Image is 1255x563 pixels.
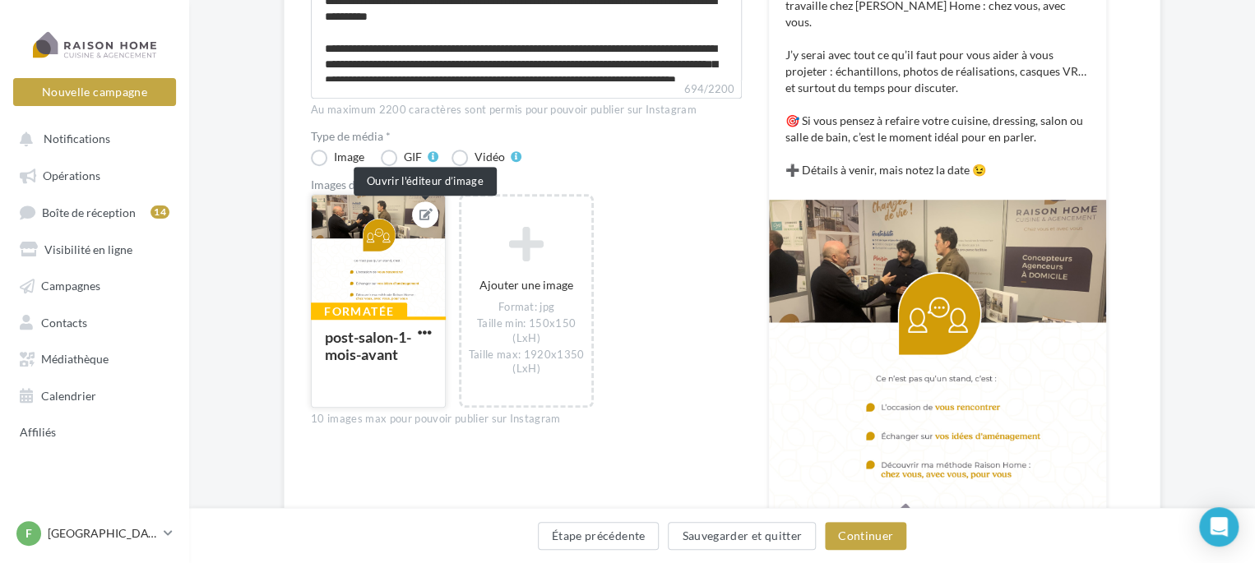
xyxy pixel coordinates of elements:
span: Campagnes [41,279,100,293]
span: Affiliés [20,425,56,439]
div: 14 [151,205,169,219]
span: Notifications [44,132,110,145]
span: Contacts [41,315,87,329]
div: Au maximum 2200 caractères sont permis pour pouvoir publier sur Instagram [311,103,742,118]
button: Notifications [10,123,173,153]
a: Campagnes [10,270,179,299]
button: Sauvegarder et quitter [668,522,816,550]
div: Open Intercom Messenger [1199,507,1239,547]
div: Formatée [311,302,407,321]
a: Visibilité en ligne [10,233,179,263]
div: Ouvrir l'éditeur d’image [354,167,497,196]
span: Visibilité en ligne [44,242,132,256]
label: Type de média * [311,131,742,142]
div: Image [334,151,364,163]
span: Médiathèque [41,352,109,366]
span: Opérations [43,168,100,182]
a: Boîte de réception14 [10,196,179,227]
div: GIF [404,151,422,163]
a: Calendrier [10,380,179,409]
a: Opérations [10,159,179,189]
span: F [25,525,32,542]
a: Affiliés [10,416,179,445]
a: Médiathèque [10,343,179,372]
span: Boîte de réception [42,205,136,219]
button: Étape précédente [538,522,660,550]
div: post-salon-1-mois-avant [325,328,411,363]
div: 10 images max pour pouvoir publier sur Instagram [311,412,742,427]
span: Calendrier [41,388,96,402]
p: [GEOGRAPHIC_DATA] [48,525,157,542]
label: 694/2200 [311,81,742,99]
button: Nouvelle campagne [13,78,176,106]
a: F [GEOGRAPHIC_DATA] [13,518,176,549]
button: Continuer [825,522,906,550]
div: Vidéo [475,151,505,163]
a: Contacts [10,307,179,336]
div: Images du post (10 max) [311,179,742,191]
